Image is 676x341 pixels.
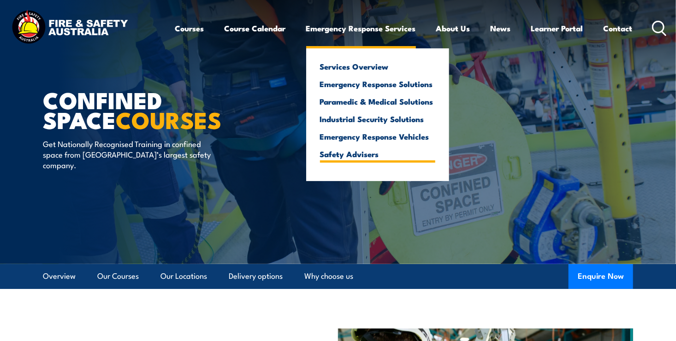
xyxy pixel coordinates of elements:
[320,150,435,158] a: Safety Advisers
[97,264,139,288] a: Our Courses
[306,16,416,41] a: Emergency Response Services
[320,132,435,141] a: Emergency Response Vehicles
[569,264,633,289] button: Enquire Now
[320,97,435,106] a: Paramedic & Medical Solutions
[531,16,583,41] a: Learner Portal
[320,62,435,71] a: Services Overview
[116,101,221,137] strong: COURSES
[43,89,271,129] h1: Confined Space
[304,264,353,288] a: Why choose us
[160,264,207,288] a: Our Locations
[229,264,283,288] a: Delivery options
[225,16,286,41] a: Course Calendar
[491,16,511,41] a: News
[43,264,76,288] a: Overview
[175,16,204,41] a: Courses
[320,80,435,88] a: Emergency Response Solutions
[320,115,435,123] a: Industrial Security Solutions
[436,16,470,41] a: About Us
[43,138,211,170] p: Get Nationally Recognised Training in confined space from [GEOGRAPHIC_DATA]’s largest safety comp...
[604,16,633,41] a: Contact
